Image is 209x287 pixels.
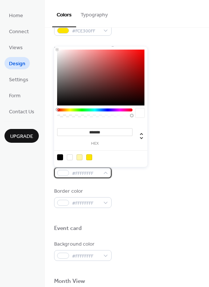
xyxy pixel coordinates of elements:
[4,9,28,21] a: Home
[4,73,33,85] a: Settings
[9,108,34,116] span: Contact Us
[9,28,29,36] span: Connect
[57,154,63,160] div: rgb(0, 0, 0)
[72,199,100,207] span: #FFFFFFFF
[9,60,25,68] span: Design
[72,252,100,260] span: #FFFFFFFF
[9,92,21,100] span: Form
[9,44,23,52] span: Views
[72,170,100,177] span: #FFFFFFFF
[86,154,92,160] div: rgb(252, 227, 0)
[9,12,23,20] span: Home
[54,225,82,233] div: Event card
[54,240,110,248] div: Background color
[57,142,132,146] label: hex
[10,133,33,141] span: Upgrade
[4,105,39,117] a: Contact Us
[67,154,73,160] div: rgb(255, 255, 255)
[77,154,82,160] div: rgb(255, 247, 177)
[4,89,25,101] a: Form
[4,57,30,69] a: Design
[54,187,110,195] div: Border color
[4,25,33,37] a: Connect
[9,76,28,84] span: Settings
[4,41,27,53] a: Views
[72,27,100,35] span: #FCE300FF
[4,129,39,143] button: Upgrade
[54,278,85,286] div: Month View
